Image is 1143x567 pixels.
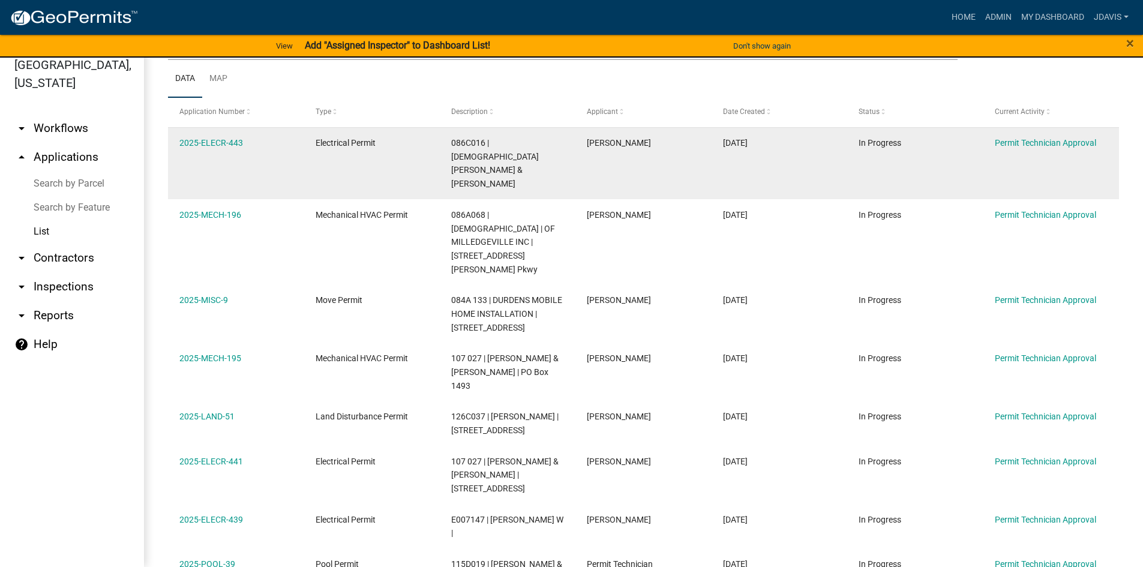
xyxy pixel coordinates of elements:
[451,515,563,538] span: E007147 | REAVES DYRRAL W |
[451,107,488,116] span: Description
[14,251,29,265] i: arrow_drop_down
[168,98,304,127] datatable-header-cell: Application Number
[451,138,539,188] span: 086C016 | GAY ELAINE C & ROBERT C |
[168,60,202,98] a: Data
[947,6,980,29] a: Home
[451,353,559,391] span: 107 027 | HAMLIN TODD & MICHELLE S | PO Box 1493
[179,412,235,421] a: 2025-LAND-51
[451,295,562,332] span: 084A 133 | DURDENS MOBILE HOME INSTALLATION | 118 Bluegill Rd
[1016,6,1089,29] a: My Dashboard
[847,98,983,127] datatable-header-cell: Status
[440,98,575,127] datatable-header-cell: Description
[587,515,651,524] span: Rosean Reaves
[587,457,651,466] span: Charles Baxley
[316,295,362,305] span: Move Permit
[179,295,228,305] a: 2025-MISC-9
[179,515,243,524] a: 2025-ELECR-439
[14,308,29,323] i: arrow_drop_down
[1089,6,1133,29] a: jdavis
[575,98,711,127] datatable-header-cell: Applicant
[728,36,796,56] button: Don't show again
[179,353,241,363] a: 2025-MECH-195
[179,138,243,148] a: 2025-ELECR-443
[14,121,29,136] i: arrow_drop_down
[587,412,651,421] span: Marvin Roberts
[859,107,880,116] span: Status
[723,457,748,466] span: 08/12/2025
[995,138,1096,148] a: Permit Technician Approval
[14,337,29,352] i: help
[983,98,1119,127] datatable-header-cell: Current Activity
[712,98,847,127] datatable-header-cell: Date Created
[723,138,748,148] span: 08/13/2025
[14,280,29,294] i: arrow_drop_down
[995,107,1045,116] span: Current Activity
[179,107,245,116] span: Application Number
[859,457,901,466] span: In Progress
[587,295,651,305] span: melinda ingram
[859,210,901,220] span: In Progress
[316,107,331,116] span: Type
[587,138,651,148] span: Charles Baxley
[179,210,241,220] a: 2025-MECH-196
[980,6,1016,29] a: Admin
[316,353,408,363] span: Mechanical HVAC Permit
[723,412,748,421] span: 08/12/2025
[179,457,243,466] a: 2025-ELECR-441
[995,353,1096,363] a: Permit Technician Approval
[202,60,235,98] a: Map
[723,353,748,363] span: 08/13/2025
[316,138,376,148] span: Electrical Permit
[723,295,748,305] span: 08/13/2025
[995,457,1096,466] a: Permit Technician Approval
[316,457,376,466] span: Electrical Permit
[723,107,765,116] span: Date Created
[723,210,748,220] span: 08/13/2025
[587,107,618,116] span: Applicant
[305,40,490,51] strong: Add "Assigned Inspector" to Dashboard List!
[1126,35,1134,52] span: ×
[995,412,1096,421] a: Permit Technician Approval
[316,210,408,220] span: Mechanical HVAC Permit
[451,457,559,494] span: 107 027 | HAMLIN TODD & MICHELLE S | 1109 Oconee Springs Rd
[14,150,29,164] i: arrow_drop_up
[1126,36,1134,50] button: Close
[304,98,439,127] datatable-header-cell: Type
[451,412,559,435] span: 126C037 | Marvin Roberts | 108 ROCKVILLE SPRINGS CT
[587,210,651,220] span: Brandon Burgess
[723,515,748,524] span: 08/12/2025
[316,412,408,421] span: Land Disturbance Permit
[316,515,376,524] span: Electrical Permit
[587,353,651,363] span: Barry Bonner
[271,36,298,56] a: View
[859,515,901,524] span: In Progress
[995,515,1096,524] a: Permit Technician Approval
[859,353,901,363] span: In Progress
[859,138,901,148] span: In Progress
[859,412,901,421] span: In Progress
[451,210,555,274] span: 086A068 | LAKESIDE BAPTIST CHURCH | OF MILLEDGEVILLE INC | 166 Sammons Ind. Pkwy
[995,295,1096,305] a: Permit Technician Approval
[995,210,1096,220] a: Permit Technician Approval
[859,295,901,305] span: In Progress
